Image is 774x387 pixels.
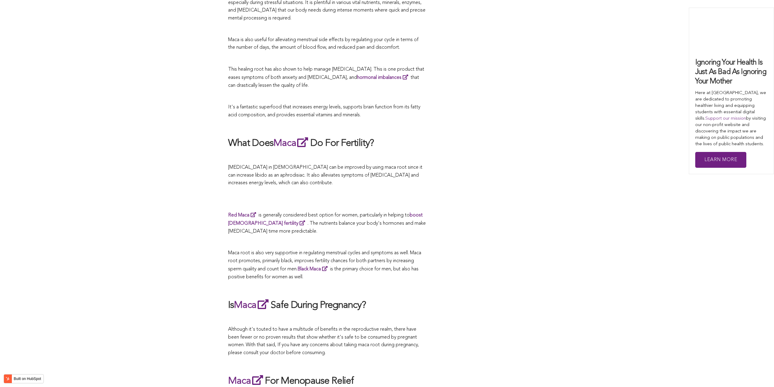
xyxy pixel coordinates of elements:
[228,327,419,355] span: Although it's touted to have a multitude of benefits in the reproductive realm, there have been f...
[234,301,271,310] a: Maca
[228,298,426,312] h2: Is Safe During Pregnancy?
[11,375,43,383] label: Built on HubSpot
[4,374,44,383] button: Built on HubSpot
[228,37,418,50] span: Maca is also useful for alleviating menstrual side effects by regulating your cycle in terms of t...
[744,358,774,387] iframe: Chat Widget
[695,152,746,168] a: Learn More
[228,213,249,218] strong: Red Maca
[228,136,426,150] h2: What Does Do For Fertility?
[357,75,411,80] a: hormonal imbalances
[297,267,321,272] strong: Black Maca
[4,375,11,382] img: HubSpot sprocket logo
[228,165,422,185] span: [MEDICAL_DATA] in [DEMOGRAPHIC_DATA] can be improved by using maca root since it can increase lib...
[228,251,421,280] span: Maca root is also very supportive in regulating menstrual cycles and symptoms as well. Maca root ...
[228,213,259,218] a: Red Maca
[297,267,330,272] a: Black Maca
[228,213,426,234] span: is generally considered best option for women, particularly in helping to . The nutrients balance...
[273,139,310,148] a: Maca
[228,376,265,386] a: Maca
[228,105,420,118] span: It's a fantastic superfood that increases energy levels, supports brain function from its fatty a...
[228,67,424,88] span: This healing root has also shown to help manage [MEDICAL_DATA]. This is one product that eases sy...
